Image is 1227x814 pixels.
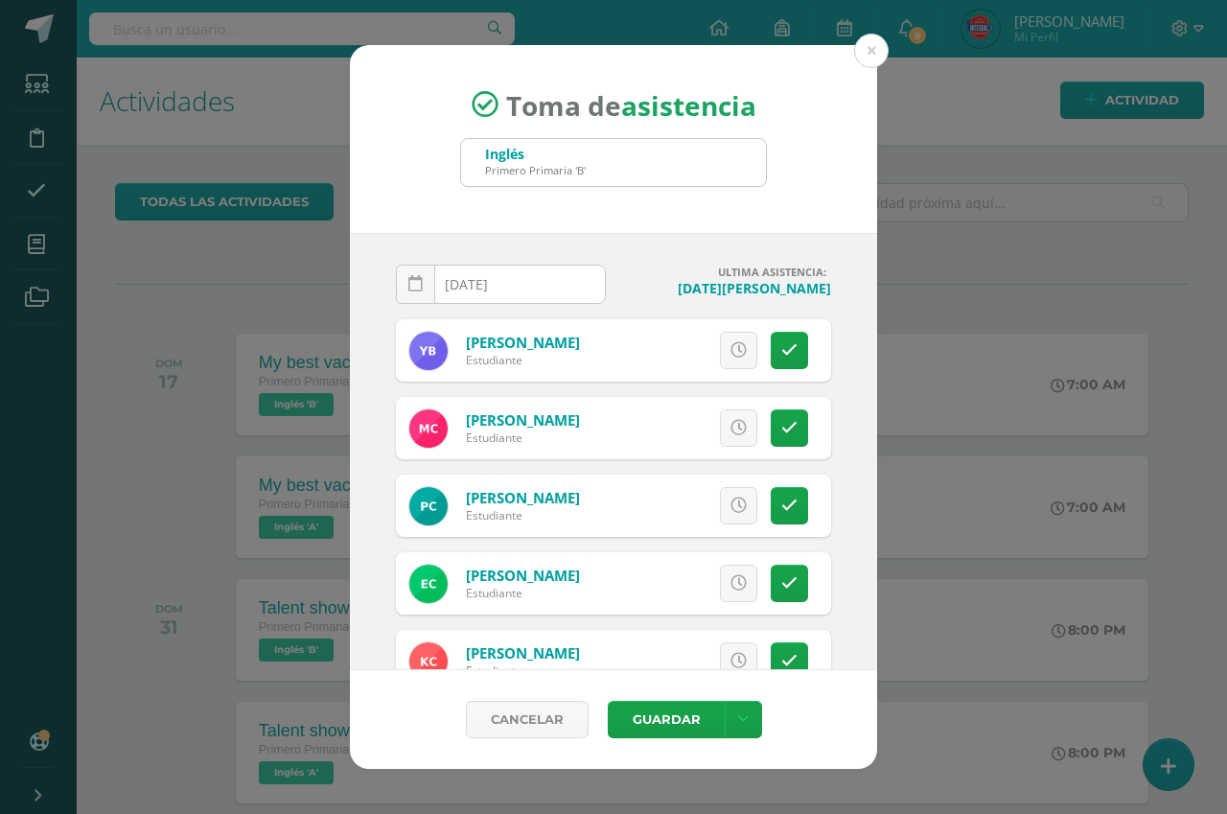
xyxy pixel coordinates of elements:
a: Cancelar [466,701,589,738]
input: Busca un grado o sección aquí... [461,139,766,186]
div: Primero Primaria 'B' [485,163,586,177]
a: [PERSON_NAME] [466,333,580,352]
img: eacc08178a5d5bc8f3d74d40c9b1ac77.png [409,409,448,448]
a: [PERSON_NAME] [466,643,580,663]
div: Estudiante [466,585,580,601]
img: 448687595713a5cafd61db611e1ac391.png [409,565,448,603]
img: 1422cdaacb293010638784daec5bdd82.png [409,487,448,525]
img: 9814a4f993288d984c83dad0ddeac5dd.png [409,642,448,681]
a: [PERSON_NAME] [466,410,580,430]
a: [PERSON_NAME] [466,566,580,585]
div: Inglés [485,145,586,163]
button: Guardar [608,701,725,738]
span: Toma de [506,86,756,123]
button: Close (Esc) [854,34,889,68]
div: Estudiante [466,430,580,446]
h4: ULTIMA ASISTENCIA: [621,265,831,279]
div: Estudiante [466,507,580,523]
div: Estudiante [466,663,580,679]
img: 61b3b7c116e43a70064c25cb967ce16d.png [409,332,448,370]
input: Fecha de Inasistencia [397,266,605,303]
a: [PERSON_NAME] [466,488,580,507]
div: Estudiante [466,352,580,368]
strong: asistencia [621,86,756,123]
h4: [DATE][PERSON_NAME] [621,279,831,297]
